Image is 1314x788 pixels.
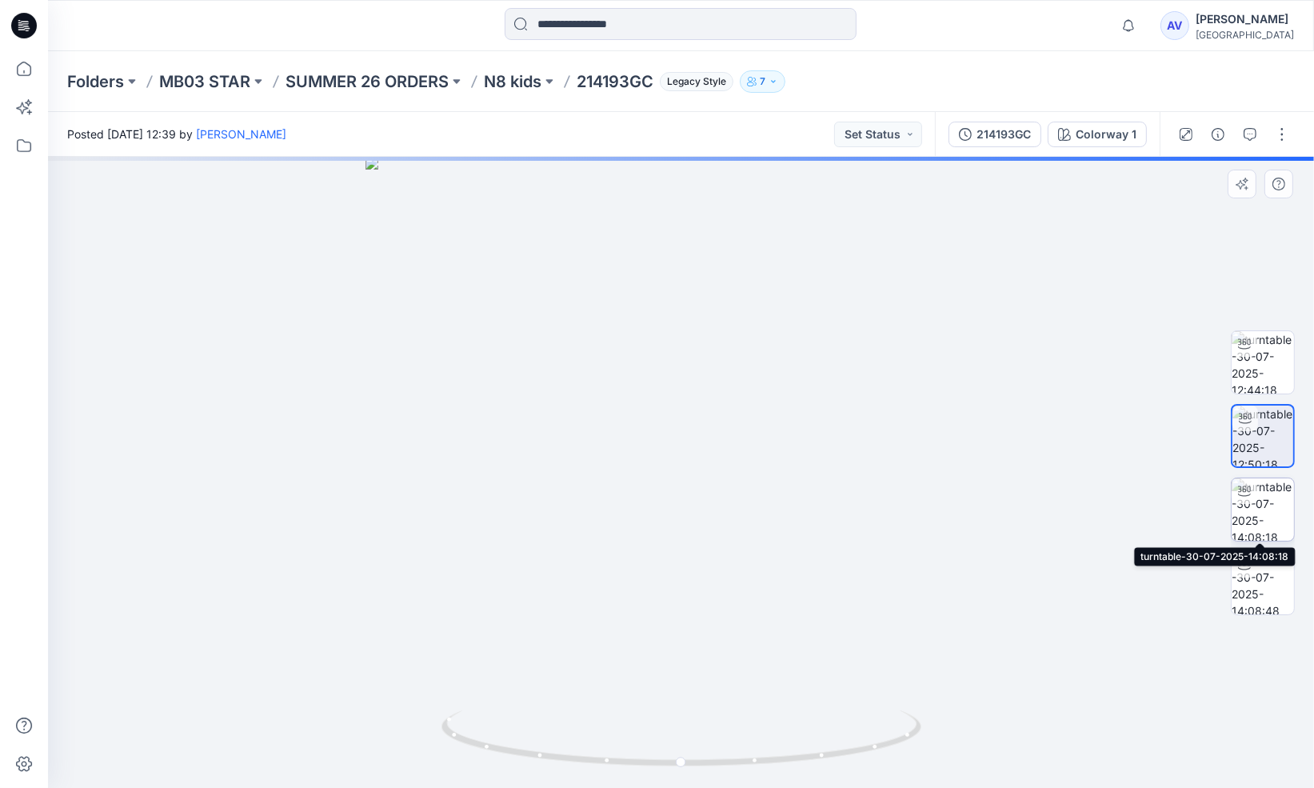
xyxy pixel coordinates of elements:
a: [PERSON_NAME] [196,127,286,141]
div: Colorway 1 [1076,126,1136,143]
a: MB03 STAR [159,70,250,93]
button: Colorway 1 [1048,122,1147,147]
img: turntable-30-07-2025-12:50:18 [1232,406,1293,466]
p: 7 [760,73,765,90]
div: 214193GC [977,126,1031,143]
img: turntable-30-07-2025-14:08:18 [1232,478,1294,541]
img: turntable-30-07-2025-12:44:18 [1232,331,1294,394]
button: Details [1205,122,1231,147]
div: [GEOGRAPHIC_DATA] [1196,29,1294,41]
a: N8 kids [484,70,541,93]
button: 7 [740,70,785,93]
span: Posted [DATE] 12:39 by [67,126,286,142]
p: 214193GC [577,70,653,93]
div: AV [1160,11,1189,40]
a: SUMMER 26 ORDERS [286,70,449,93]
div: [PERSON_NAME] [1196,10,1294,29]
img: turntable-30-07-2025-14:08:48 [1232,552,1294,614]
a: Folders [67,70,124,93]
span: Legacy Style [660,72,733,91]
button: Legacy Style [653,70,733,93]
button: 214193GC [949,122,1041,147]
